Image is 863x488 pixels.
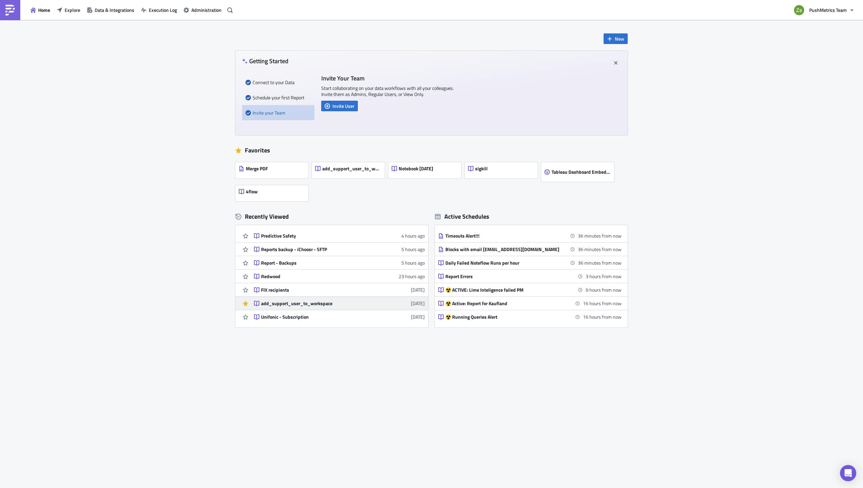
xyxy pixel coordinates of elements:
[261,314,379,320] div: Unifonic - Subscription
[322,166,381,172] span: add_support_user_to_workspace
[401,232,425,239] time: 2025-09-30T09:43:43Z
[95,6,134,14] span: Data & Integrations
[53,5,84,15] button: Explore
[586,273,622,280] time: 2025-09-30 19:00
[312,159,388,182] a: add_support_user_to_workspace
[5,5,16,16] img: PushMetrics
[438,283,622,296] a: ☢️ ACTIVE: Lime Inteligence failed PM9 hours from now
[793,4,805,16] img: Avatar
[235,145,628,155] div: Favorites
[254,229,425,242] a: Predictive Safety4 hours ago
[445,314,564,320] div: ☢️ Running Queries Alert
[321,75,457,82] h4: Invite Your Team
[235,212,428,222] div: Recently Viewed
[399,166,433,172] span: Notebook [DATE]
[401,259,425,266] time: 2025-09-30T08:22:35Z
[254,243,425,256] a: Reports backup - iChoosr - SFTP5 hours ago
[438,256,622,269] a: Daily Failed Noteflow Runs per hour36 minutes from now
[254,283,425,296] a: FIX recipients[DATE]
[438,297,622,310] a: ☢️ Active: Report for Kaufland16 hours from now
[261,260,379,266] div: Report - Backups
[445,260,564,266] div: Daily Failed Noteflow Runs per hour
[552,169,610,175] span: Tableau Dashboard Embed [DATE]
[38,6,50,14] span: Home
[615,35,624,42] span: New
[438,310,622,323] a: ☢️ Running Queries Alert16 hours from now
[191,6,221,14] span: Administration
[246,105,311,120] div: Invite your Team
[445,300,564,307] div: ☢️ Active: Report for Kaufland
[261,233,379,239] div: Predictive Safety
[578,246,622,253] time: 2025-09-30 17:00
[27,5,53,15] button: Home
[578,232,622,239] time: 2025-09-30 17:00
[246,166,268,172] span: Merge PDF
[388,159,465,182] a: Notebook [DATE]
[261,300,379,307] div: add_support_user_to_workspace
[809,6,847,14] span: PushMetrics Team
[149,6,177,14] span: Execution Log
[475,166,488,172] span: sigkill
[790,3,858,18] button: PushMetrics Team
[438,270,622,283] a: Report Errors3 hours from now
[399,273,425,280] time: 2025-09-29T14:13:19Z
[246,189,258,195] span: 4flow
[246,90,311,105] div: Schedule your first Report
[583,300,622,307] time: 2025-10-01 08:00
[321,101,358,111] button: Invite User
[138,5,180,15] button: Execution Log
[465,159,541,182] a: sigkill
[445,233,564,239] div: Timeouts Alert!!!
[435,213,489,220] div: Active Schedules
[254,270,425,283] a: Redwood23 hours ago
[321,85,457,97] p: Start collaborating on your data workflows with all your colleagues. Invite them as Admins, Regul...
[254,310,425,323] a: Unifonic - Subscription[DATE]
[411,286,425,293] time: 2025-09-29T11:00:04Z
[411,300,425,307] time: 2025-09-29T10:41:09Z
[261,246,379,252] div: Reports backup - iChoosr - SFTP
[246,75,311,90] div: Connect to your Data
[840,465,856,481] div: Open Intercom Messenger
[438,229,622,242] a: Timeouts Alert!!!36 minutes from now
[235,159,312,182] a: Merge PDF
[445,273,564,279] div: Report Errors
[586,286,622,293] time: 2025-10-01 01:00
[84,5,138,15] button: Data & Integrations
[332,102,354,109] span: Invite User
[180,5,225,15] button: Administration
[445,246,564,252] div: Blocks with email [EMAIL_ADDRESS][DOMAIN_NAME]
[235,182,312,201] a: 4flow
[261,273,379,279] div: Redwood
[438,243,622,256] a: Blocks with email [EMAIL_ADDRESS][DOMAIN_NAME]36 minutes from now
[604,33,628,44] button: New
[541,159,617,182] a: Thumbnail PreviewTableau Dashboard Embed [DATE]
[445,287,564,293] div: ☢️ ACTIVE: Lime Inteligence failed PM
[578,259,622,266] time: 2025-09-30 17:00
[65,6,80,14] span: Explore
[254,256,425,269] a: Report - Backups5 hours ago
[254,297,425,310] a: add_support_user_to_workspace[DATE]
[411,313,425,320] time: 2025-09-26T06:43:03Z
[242,57,288,65] h4: Getting Started
[401,246,425,253] time: 2025-09-30T08:23:16Z
[261,287,379,293] div: FIX recipients
[583,313,622,320] time: 2025-10-01 08:00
